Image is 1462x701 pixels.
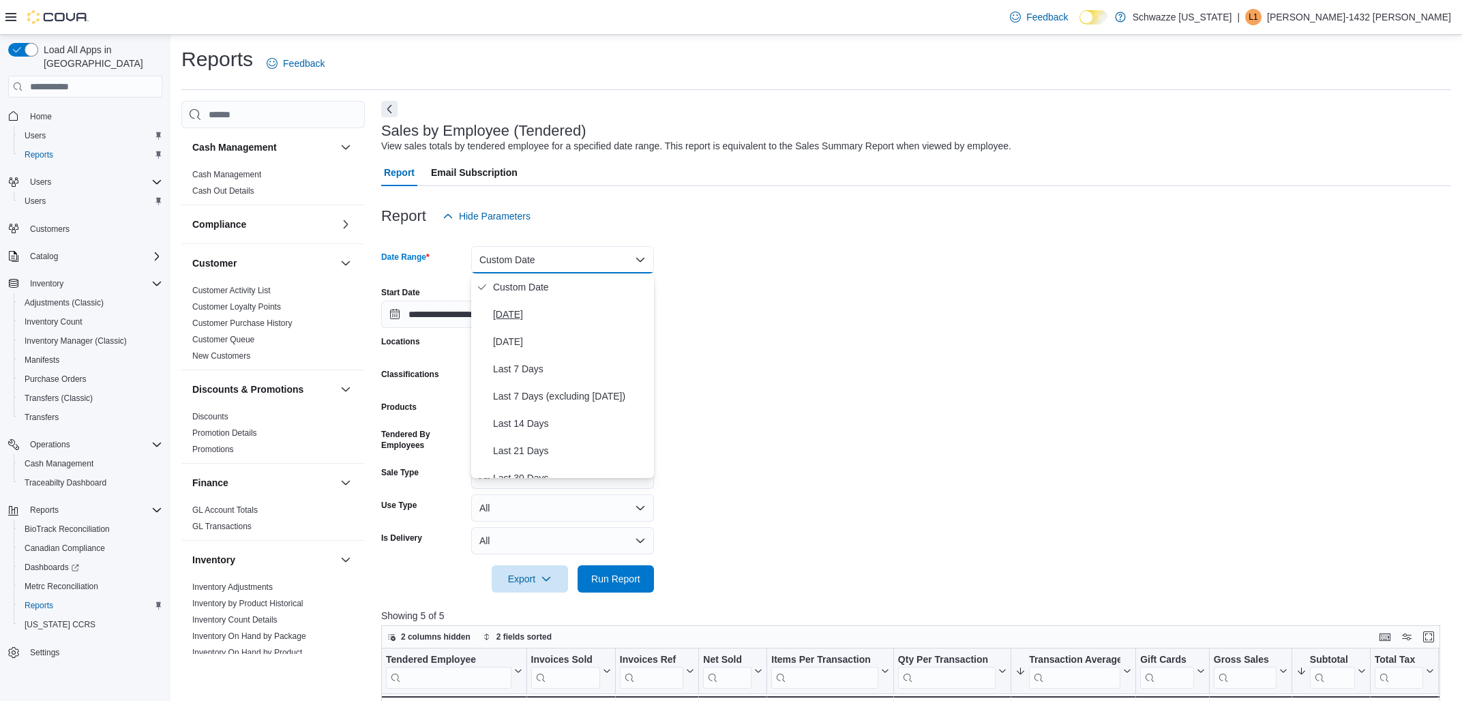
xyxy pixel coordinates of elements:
button: BioTrack Reconciliation [14,520,168,539]
span: Settings [30,647,59,658]
div: Total Tax [1375,654,1423,667]
button: Gift Cards [1140,654,1205,689]
input: Dark Mode [1079,10,1108,25]
a: Inventory Count Details [192,615,278,625]
a: Manifests [19,352,65,368]
button: Users [25,174,57,190]
span: Inventory On Hand by Package [192,631,306,642]
div: Net Sold [703,654,751,667]
div: Tendered Employee [386,654,511,689]
span: Customer Activity List [192,285,271,296]
span: Load All Apps in [GEOGRAPHIC_DATA] [38,43,162,70]
div: Select listbox [471,273,654,478]
div: Net Sold [703,654,751,689]
button: Transfers [14,408,168,427]
input: Press the down key to open a popover containing a calendar. [381,301,512,328]
span: Reports [25,149,53,160]
span: Last 21 Days [493,443,648,459]
button: Users [14,192,168,211]
button: Custom Date [471,246,654,273]
span: Traceabilty Dashboard [19,475,162,491]
div: Invoices Ref [620,654,684,667]
div: Transaction Average [1029,654,1120,689]
button: Inventory [192,553,335,567]
span: Transfers [19,409,162,426]
span: Customers [30,224,70,235]
h3: Report [381,208,426,224]
h3: Customer [192,256,237,270]
a: Home [25,108,57,125]
div: Items Per Transaction [771,654,878,667]
button: Total Tax [1375,654,1434,689]
button: Catalog [3,247,168,266]
h3: Cash Management [192,140,277,154]
span: 2 columns hidden [401,631,471,642]
a: Reports [19,597,59,614]
button: Discounts & Promotions [338,381,354,398]
span: Feedback [1026,10,1068,24]
a: Inventory On Hand by Package [192,631,306,641]
button: Traceabilty Dashboard [14,473,168,492]
span: Catalog [25,248,162,265]
p: [PERSON_NAME]-1432 [PERSON_NAME] [1267,9,1451,25]
a: Reports [19,147,59,163]
a: Inventory by Product Historical [192,599,303,608]
button: Inventory [338,552,354,568]
div: Lacy-1432 Manning [1245,9,1262,25]
span: Customers [25,220,162,237]
span: Inventory Count Details [192,614,278,625]
a: Cash Management [19,456,99,472]
a: New Customers [192,351,250,361]
button: Home [3,106,168,125]
button: 2 fields sorted [477,629,557,645]
div: Discounts & Promotions [181,408,365,463]
a: Feedback [261,50,330,77]
span: Metrc Reconciliation [25,581,98,592]
a: Customer Queue [192,335,254,344]
button: Discounts & Promotions [192,383,335,396]
span: Washington CCRS [19,616,162,633]
div: Qty Per Transaction [898,654,996,667]
span: Cash Management [192,169,261,180]
button: Customer [338,255,354,271]
span: Operations [30,439,70,450]
div: Gift Card Sales [1140,654,1194,689]
span: Home [25,107,162,124]
div: Invoices Ref [620,654,684,689]
a: Cash Management [192,170,261,179]
img: Cova [27,10,89,24]
p: Showing 5 of 5 [381,609,1451,623]
label: Is Delivery [381,533,422,543]
a: Inventory Adjustments [192,582,273,592]
button: Canadian Compliance [14,539,168,558]
div: Customer [181,282,365,370]
label: Products [381,402,417,413]
span: Inventory Manager (Classic) [25,335,127,346]
button: [US_STATE] CCRS [14,615,168,634]
span: Purchase Orders [19,371,162,387]
button: Operations [3,435,168,454]
span: Reports [25,600,53,611]
a: Customer Purchase History [192,318,293,328]
a: BioTrack Reconciliation [19,521,115,537]
span: Inventory Count [19,314,162,330]
span: Export [500,565,560,593]
label: Classifications [381,369,439,380]
span: Last 30 Days [493,470,648,486]
span: Last 14 Days [493,415,648,432]
a: Purchase Orders [19,371,92,387]
button: Compliance [192,218,335,231]
button: Reports [14,596,168,615]
button: Finance [192,476,335,490]
span: Dashboards [19,559,162,576]
span: Promotions [192,444,234,455]
a: Inventory Count [19,314,88,330]
a: Inventory Manager (Classic) [19,333,132,349]
button: Users [3,173,168,192]
button: Transaction Average [1015,654,1131,689]
span: Canadian Compliance [25,543,105,554]
div: Gross Sales [1214,654,1277,667]
div: Invoices Sold [531,654,599,689]
button: Enter fullscreen [1420,629,1437,645]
